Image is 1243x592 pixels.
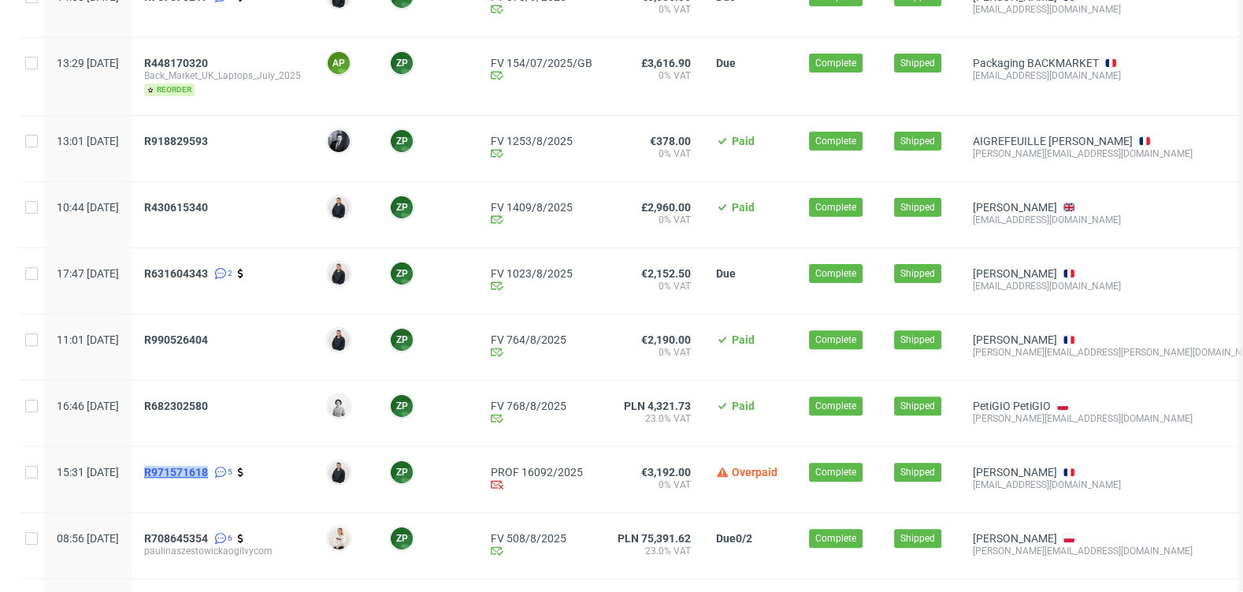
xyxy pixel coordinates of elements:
a: Packaging BACKMARKET [973,57,1099,69]
span: Complete [815,333,856,347]
img: Philippe Dubuy [328,130,350,152]
span: Complete [815,266,856,281]
a: 5 [211,466,232,478]
span: Due [716,57,736,69]
span: Complete [815,531,856,545]
span: 13:01 [DATE] [57,135,119,147]
span: €3,192.00 [641,466,691,478]
figcaption: ZP [391,527,413,549]
span: £3,616.90 [641,57,691,69]
figcaption: ZP [391,196,413,218]
span: R708645354 [144,532,208,545]
span: 16:46 [DATE] [57,400,119,412]
span: paulinaszestowickaogilvycom [144,545,301,557]
span: R918829593 [144,135,208,147]
span: 23.0% VAT [618,412,691,425]
img: Adrian Margula [328,329,350,351]
span: 11:01 [DATE] [57,333,119,346]
img: Adrian Margula [328,196,350,218]
a: 2 [211,267,232,280]
a: PROF 16092/2025 [491,466,592,478]
a: FV 764/8/2025 [491,333,592,346]
span: Due [716,532,736,545]
a: AIGREFEUILLE [PERSON_NAME] [973,135,1133,147]
span: Complete [815,56,856,70]
span: Shipped [900,134,935,148]
span: R448170320 [144,57,208,69]
span: Complete [815,399,856,413]
span: 10:44 [DATE] [57,201,119,214]
span: 0% VAT [618,147,691,160]
span: Shipped [900,56,935,70]
span: €378.00 [650,135,691,147]
span: Shipped [900,465,935,479]
a: R448170320 [144,57,211,69]
span: Shipped [900,399,935,413]
span: Paid [732,400,755,412]
a: R708645354 [144,532,211,545]
img: Dudek Mariola [328,395,350,417]
span: 0% VAT [618,3,691,16]
a: R631604343 [144,267,211,280]
a: R990526404 [144,333,211,346]
span: Complete [815,200,856,214]
span: Shipped [900,531,935,545]
span: 2 [228,267,232,280]
span: 0% VAT [618,478,691,491]
span: R631604343 [144,267,208,280]
a: [PERSON_NAME] [973,466,1057,478]
span: 5 [228,466,232,478]
span: PLN 75,391.62 [618,532,691,545]
span: reorder [144,84,195,96]
span: PLN 4,321.73 [624,400,691,412]
a: FV 1253/8/2025 [491,135,592,147]
span: Shipped [900,266,935,281]
span: 08:56 [DATE] [57,532,119,545]
span: Back_Market_UK_Laptops_July_2025 [144,69,301,82]
span: Shipped [900,200,935,214]
a: [PERSON_NAME] [973,333,1057,346]
span: 23.0% VAT [618,545,691,557]
span: Paid [732,135,755,147]
span: 0% VAT [618,280,691,292]
a: FV 508/8/2025 [491,532,592,545]
a: FV 1023/8/2025 [491,267,592,280]
span: 15:31 [DATE] [57,466,119,478]
a: R430615340 [144,201,211,214]
span: €2,190.00 [641,333,691,346]
img: Adrian Margula [328,461,350,483]
img: Mari Fok [328,527,350,549]
span: 0% VAT [618,69,691,82]
span: R682302580 [144,400,208,412]
a: FV 768/8/2025 [491,400,592,412]
a: FV 154/07/2025/GB [491,57,592,69]
span: R971571618 [144,466,208,478]
span: R990526404 [144,333,208,346]
span: Shipped [900,333,935,347]
figcaption: ZP [391,395,413,417]
a: [PERSON_NAME] [973,532,1057,545]
figcaption: ZP [391,461,413,483]
span: Paid [732,201,755,214]
figcaption: ZP [391,329,413,351]
figcaption: ZP [391,52,413,74]
span: Paid [732,333,755,346]
a: [PERSON_NAME] [973,267,1057,280]
span: £2,960.00 [641,201,691,214]
span: 13:29 [DATE] [57,57,119,69]
a: R682302580 [144,400,211,412]
span: 0% VAT [618,346,691,359]
figcaption: AP [328,52,350,74]
span: 17:47 [DATE] [57,267,119,280]
a: R918829593 [144,135,211,147]
a: FV 1409/8/2025 [491,201,592,214]
a: 6 [211,532,232,545]
a: PetiGIO PetiGIO [973,400,1051,412]
span: Due [716,267,736,280]
span: 0/2 [736,532,752,545]
span: 6 [228,532,232,545]
span: Complete [815,134,856,148]
img: Adrian Margula [328,262,350,285]
a: [PERSON_NAME] [973,201,1057,214]
span: Overpaid [732,466,777,478]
